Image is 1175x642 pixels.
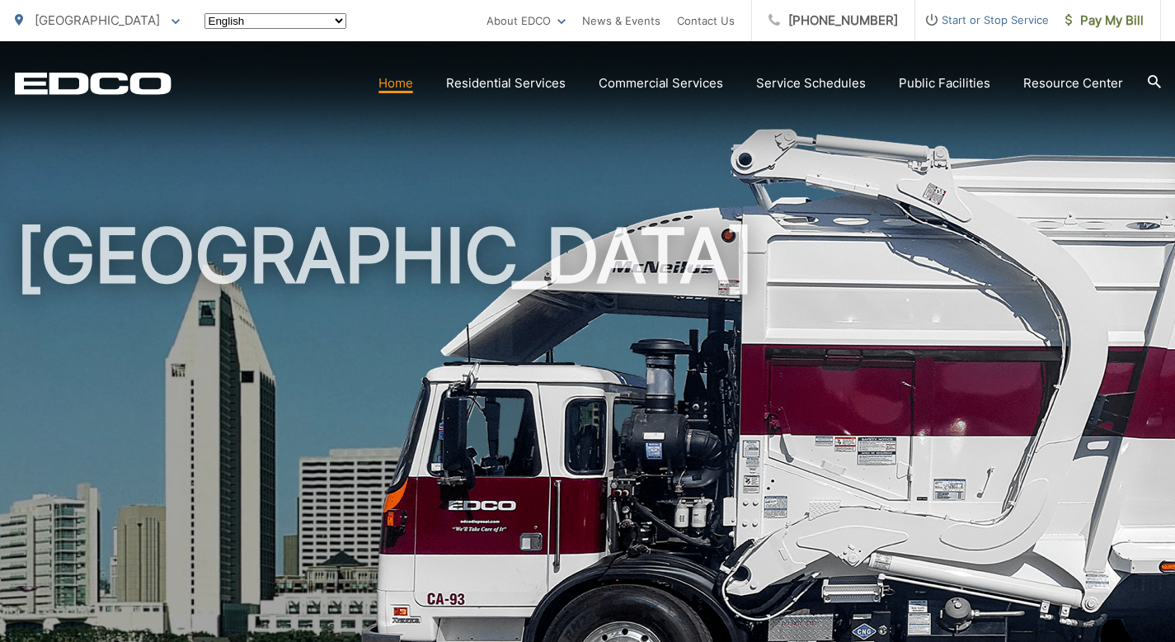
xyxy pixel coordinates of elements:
a: Commercial Services [599,73,723,93]
a: Public Facilities [899,73,990,93]
a: News & Events [582,11,660,31]
span: [GEOGRAPHIC_DATA] [35,12,160,28]
a: Service Schedules [756,73,866,93]
a: About EDCO [486,11,566,31]
a: Contact Us [677,11,735,31]
a: EDCD logo. Return to the homepage. [15,72,172,95]
a: Home [378,73,413,93]
a: Residential Services [446,73,566,93]
a: Resource Center [1023,73,1123,93]
select: Select a language [204,13,346,29]
span: Pay My Bill [1065,11,1144,31]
